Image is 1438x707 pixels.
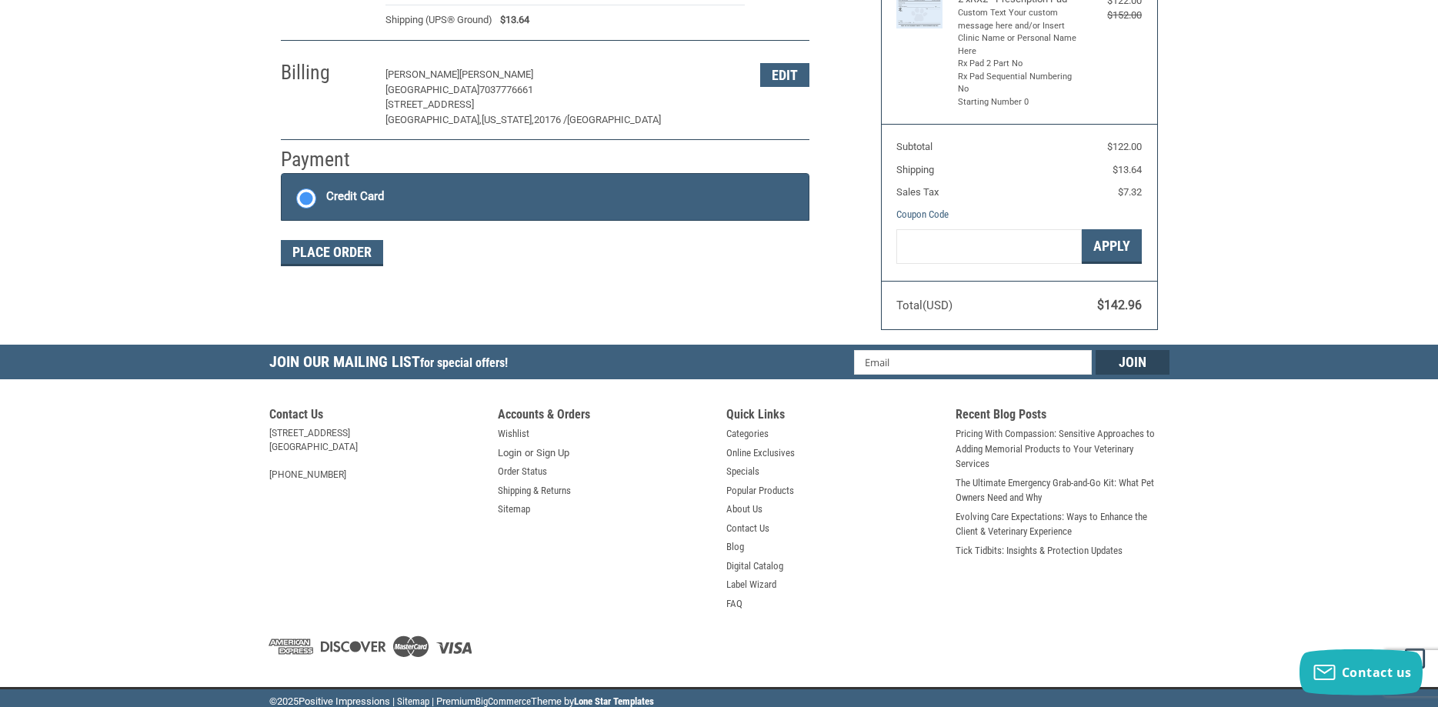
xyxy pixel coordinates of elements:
input: Email [854,350,1092,375]
a: Login [498,445,522,461]
a: Order Status [498,464,547,479]
span: [PERSON_NAME] [459,68,533,80]
span: or [515,445,542,461]
a: Pricing With Compassion: Sensitive Approaches to Adding Memorial Products to Your Veterinary Serv... [956,426,1169,472]
h5: Accounts & Orders [498,407,712,426]
a: Wishlist [498,426,529,442]
a: Shipping & Returns [498,483,571,499]
span: [PERSON_NAME] [385,68,459,80]
a: Lone Star Templates [574,695,654,707]
h2: Payment [281,147,371,172]
a: Specials [726,464,759,479]
span: © Positive Impressions [269,695,390,707]
input: Join [1096,350,1169,375]
span: $13.64 [492,12,529,28]
span: [STREET_ADDRESS] [385,98,474,110]
a: Contact Us [726,521,769,536]
button: Place Order [281,240,383,266]
button: Apply [1082,229,1142,264]
a: BigCommerce [475,695,531,707]
a: Coupon Code [896,208,949,220]
span: $142.96 [1097,298,1142,312]
span: [US_STATE], [482,114,534,125]
h5: Contact Us [269,407,483,426]
span: $7.32 [1118,186,1142,198]
input: Gift Certificate or Coupon Code [896,229,1082,264]
button: Edit [760,63,809,87]
a: The Ultimate Emergency Grab-and-Go Kit: What Pet Owners Need and Why [956,475,1169,505]
span: [GEOGRAPHIC_DATA] [567,114,661,125]
span: Shipping (UPS® Ground) [385,12,492,28]
span: [GEOGRAPHIC_DATA] [385,84,479,95]
a: | Sitemap [392,695,429,707]
a: Blog [726,539,744,555]
span: 20176 / [534,114,567,125]
a: Digital Catalog [726,559,783,574]
a: Label Wizard [726,577,776,592]
button: Contact us [1300,649,1423,695]
span: 2025 [277,695,299,707]
span: Sales Tax [896,186,939,198]
span: Contact us [1342,664,1412,681]
h5: Quick Links [726,407,940,426]
li: Starting Number 0 [958,96,1077,109]
span: Shipping [896,164,934,175]
a: Sitemap [498,502,530,517]
span: [GEOGRAPHIC_DATA], [385,114,482,125]
h5: Recent Blog Posts [956,407,1169,426]
li: Custom Text Your custom message here and/or Insert Clinic Name or Personal Name Here [958,7,1077,58]
a: Popular Products [726,483,794,499]
a: FAQ [726,596,742,612]
span: 7037776661 [479,84,533,95]
a: Sign Up [536,445,569,461]
a: About Us [726,502,762,517]
h5: Join Our Mailing List [269,345,515,384]
span: Subtotal [896,141,933,152]
span: for special offers! [420,355,508,370]
a: Tick Tidbits: Insights & Protection Updates [956,543,1123,559]
span: $122.00 [1107,141,1142,152]
span: Total (USD) [896,298,953,312]
li: Rx Pad Sequential Numbering No [958,71,1077,96]
div: Credit Card [326,184,384,209]
span: $13.64 [1113,164,1142,175]
a: Evolving Care Expectations: Ways to Enhance the Client & Veterinary Experience [956,509,1169,539]
h2: Billing [281,60,371,85]
div: $152.00 [1080,8,1142,23]
address: [STREET_ADDRESS] [GEOGRAPHIC_DATA] [PHONE_NUMBER] [269,426,483,482]
li: Rx Pad 2 Part No [958,58,1077,71]
a: Online Exclusives [726,445,795,461]
a: Categories [726,426,769,442]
